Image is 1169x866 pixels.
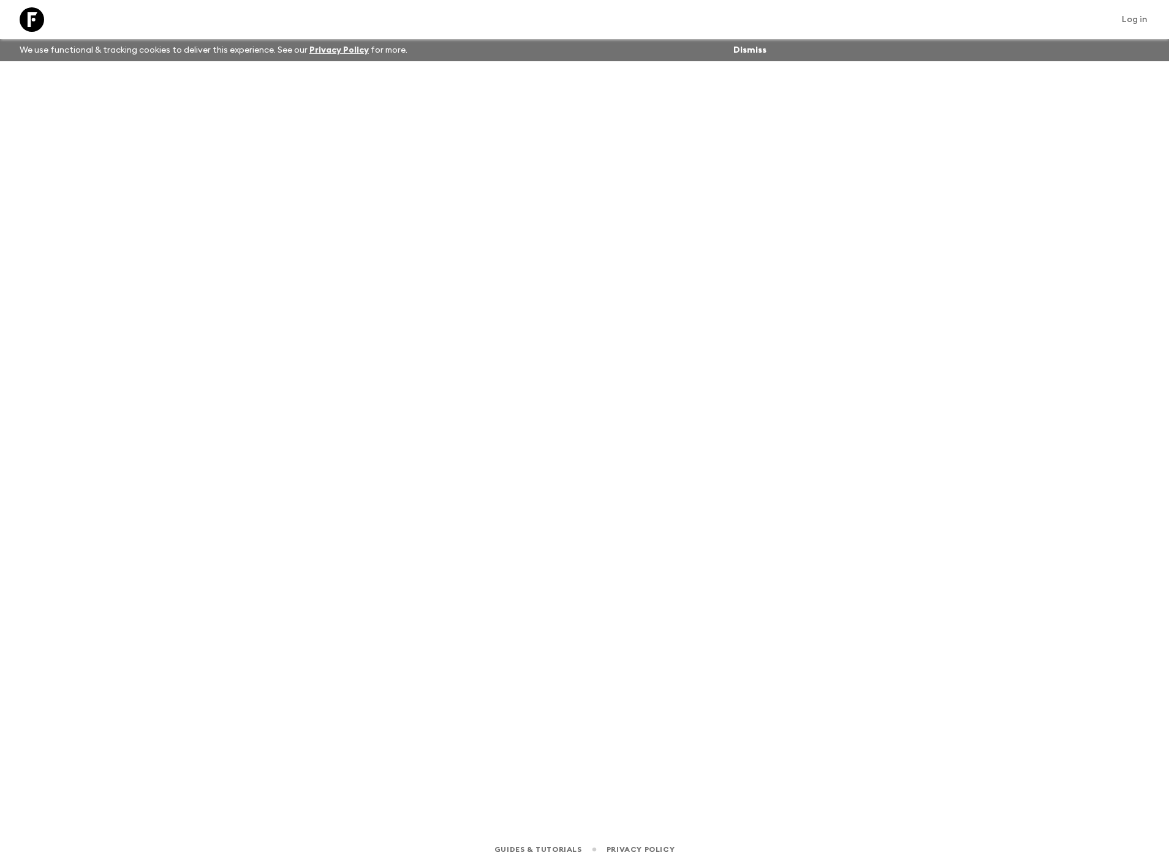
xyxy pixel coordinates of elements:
a: Guides & Tutorials [494,843,582,856]
a: Log in [1115,11,1154,28]
p: We use functional & tracking cookies to deliver this experience. See our for more. [15,39,412,61]
a: Privacy Policy [607,843,675,856]
button: Dismiss [730,42,770,59]
a: Privacy Policy [309,46,369,55]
